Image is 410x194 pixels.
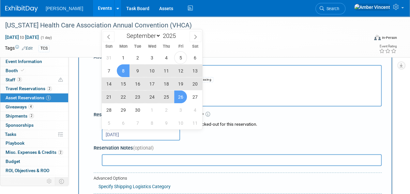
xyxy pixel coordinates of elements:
[102,117,115,129] span: October 5, 2025
[131,51,144,64] span: September 2, 2025
[0,139,68,148] a: Playbook
[129,83,377,89] div: Displays 2 Go
[145,104,158,116] span: October 1, 2025
[160,77,173,90] span: September 18, 2025
[174,51,187,64] span: September 5, 2025
[160,90,173,103] span: September 25, 2025
[131,104,144,116] span: September 30, 2025
[40,36,52,40] span: (1 day)
[315,3,345,14] a: Search
[102,44,116,49] span: Sun
[6,177,38,182] span: Attachments
[6,77,22,82] span: Staff
[6,104,33,109] span: Giveaways
[160,104,173,116] span: October 2, 2025
[38,45,50,52] div: TCS
[0,121,68,130] a: Sponsorships
[19,35,25,40] span: to
[22,46,33,51] a: Edit
[5,34,39,40] span: [DATE] [DATE]
[0,57,68,66] a: Event Information
[5,132,16,137] span: Tasks
[102,129,180,140] input: Check-out Date - Return Date
[6,159,20,164] span: Budget
[174,44,188,49] span: Fri
[129,89,377,94] div: Storage Location: Marketing Cage
[116,44,130,49] span: Mon
[145,51,158,64] span: September 3, 2025
[145,64,158,77] span: September 10, 2025
[44,177,55,186] td: Personalize Event Tab Strip
[102,64,115,77] span: September 7, 2025
[340,34,397,44] div: Event Format
[145,117,158,129] span: October 8, 2025
[117,104,129,116] span: September 29, 2025
[382,35,397,40] div: In-Person
[0,93,68,102] a: Asset Reservations5
[6,140,24,146] span: Playbook
[6,68,25,73] span: Booth
[145,77,158,90] span: September 17, 2025
[58,77,63,83] span: Potential Scheduling Conflict -- at least one attendee is tagged in another overlapping event.
[189,64,201,77] span: September 13, 2025
[0,112,68,121] a: Shipments2
[47,86,52,91] span: 2
[102,90,115,103] span: September 21, 2025
[117,77,129,90] span: September 15, 2025
[6,150,63,155] span: Misc. Expenses & Credits
[6,59,42,64] span: Event Information
[0,166,68,175] a: ROI, Objectives & ROO
[102,121,382,128] div: Choose the date range during which asset will be checked-out for this reservation.
[174,104,187,116] span: October 3, 2025
[102,104,115,116] span: September 28, 2025
[126,69,377,94] td: Dressing - Bag Stand #5
[6,95,51,100] span: Asset Reservations
[0,66,68,75] a: Booth
[46,95,51,100] span: 5
[117,90,129,103] span: September 22, 2025
[0,75,68,84] a: Staff3
[131,90,144,103] span: September 23, 2025
[189,104,201,116] span: October 4, 2025
[160,117,173,129] span: October 9, 2025
[102,51,115,64] span: August 31, 2025
[117,51,129,64] span: September 1, 2025
[6,168,49,173] span: ROI, Objectives & ROO
[29,113,34,118] span: 2
[58,150,63,155] span: 2
[6,122,34,128] span: Sponsorships
[174,77,187,90] span: September 19, 2025
[131,64,144,77] span: September 9, 2025
[99,184,171,189] a: Specify Shipping Logistics Category
[28,104,33,109] span: 4
[21,69,24,72] i: Booth reservation complete
[145,44,159,49] span: Wed
[117,117,129,129] span: October 6, 2025
[130,44,145,49] span: Tue
[6,86,52,91] span: Travel Reservations
[123,32,161,40] select: Month
[354,4,390,11] img: Amber Vincent
[0,157,68,166] a: Budget
[131,77,144,90] span: September 16, 2025
[0,148,68,157] a: Misc. Expenses & Credits2
[5,6,38,12] img: ExhibitDay
[374,35,381,40] img: Format-Inperson.png
[189,117,201,129] span: October 11, 2025
[160,51,173,64] span: September 4, 2025
[5,45,33,52] td: Tags
[131,117,144,129] span: October 7, 2025
[145,90,158,103] span: September 24, 2025
[160,64,173,77] span: September 11, 2025
[94,145,382,152] div: Reservation Notes
[6,113,34,119] span: Shipments
[174,117,187,129] span: October 10, 2025
[3,20,363,31] div: [US_STATE] Health Care Association Annual Convention (VHCA)
[133,145,154,151] span: (optional)
[189,77,201,90] span: September 20, 2025
[0,175,68,184] a: Attachments4
[195,77,213,82] div: Dressing
[33,177,38,182] span: 4
[189,90,201,103] span: September 27, 2025
[94,111,382,118] div: Reservation Period (Check-out Date - Return Date)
